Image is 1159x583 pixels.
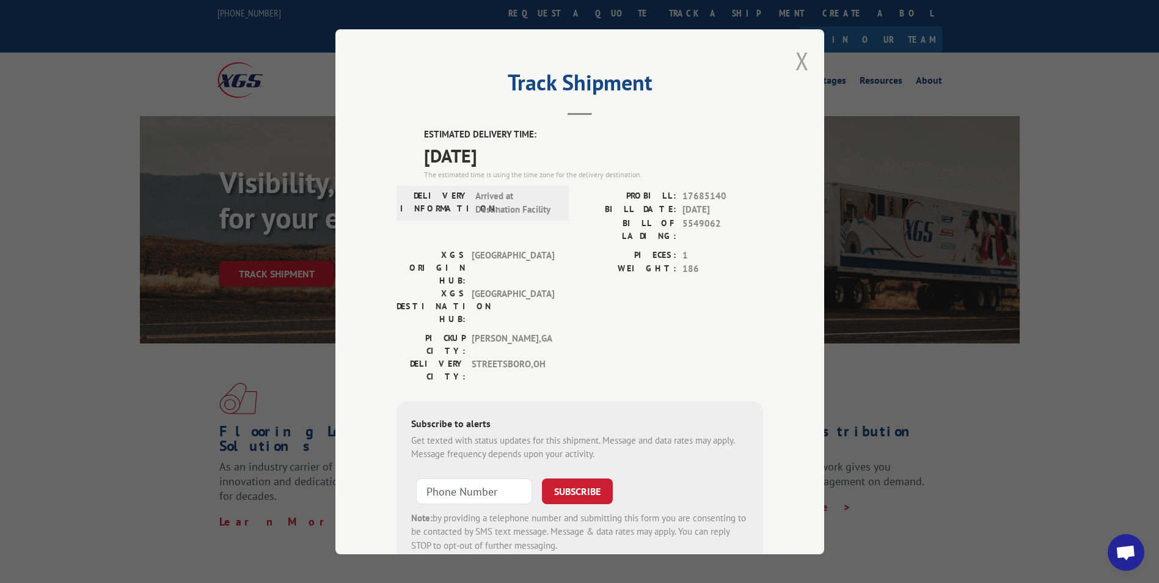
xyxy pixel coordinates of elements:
span: [DATE] [682,203,763,217]
span: [GEOGRAPHIC_DATA] [472,248,554,287]
div: by providing a telephone number and submitting this form you are consenting to be contacted by SM... [411,511,748,552]
label: BILL DATE: [580,203,676,217]
label: WEIGHT: [580,262,676,276]
span: [DATE] [424,141,763,169]
label: PROBILL: [580,189,676,203]
span: 5549062 [682,216,763,242]
div: Open chat [1108,534,1144,571]
label: PICKUP CITY: [397,331,466,357]
h2: Track Shipment [397,74,763,97]
button: SUBSCRIBE [542,478,613,504]
span: STREETSBORO , OH [472,357,554,383]
span: 17685140 [682,189,763,203]
strong: Note: [411,512,433,523]
label: BILL OF LADING: [580,216,676,242]
div: Subscribe to alerts [411,416,748,433]
div: Get texted with status updates for this shipment. Message and data rates may apply. Message frequ... [411,433,748,461]
input: Phone Number [416,478,532,504]
span: 1 [682,248,763,262]
label: DELIVERY INFORMATION: [400,189,469,216]
label: DELIVERY CITY: [397,357,466,383]
span: [GEOGRAPHIC_DATA] [472,287,554,325]
label: XGS DESTINATION HUB: [397,287,466,325]
div: The estimated time is using the time zone for the delivery destination. [424,169,763,180]
button: Close modal [795,45,809,77]
span: [PERSON_NAME] , GA [472,331,554,357]
label: ESTIMATED DELIVERY TIME: [424,128,763,142]
span: 186 [682,262,763,276]
label: XGS ORIGIN HUB: [397,248,466,287]
span: Arrived at Destination Facility [475,189,558,216]
label: PIECES: [580,248,676,262]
